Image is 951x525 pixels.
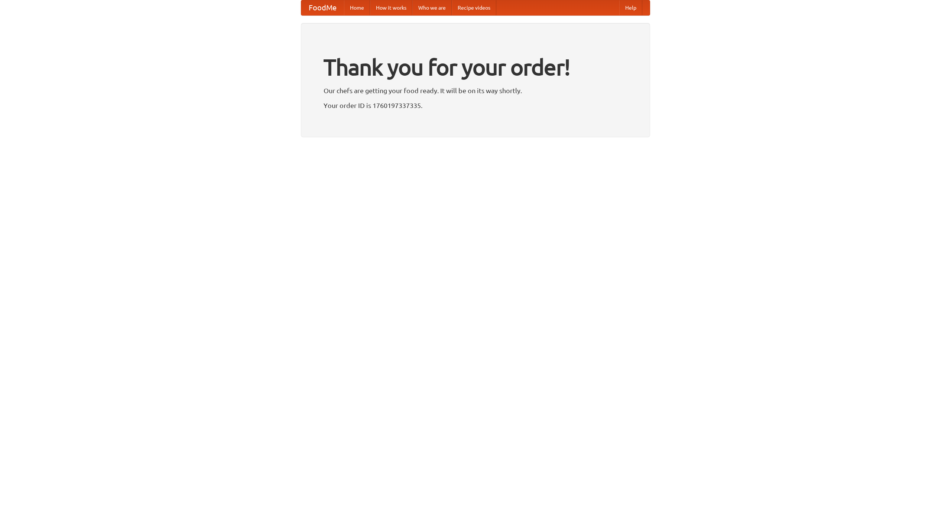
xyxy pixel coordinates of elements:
a: FoodMe [301,0,344,15]
p: Your order ID is 1760197337335. [324,100,627,111]
p: Our chefs are getting your food ready. It will be on its way shortly. [324,85,627,96]
a: Who we are [412,0,452,15]
a: Help [619,0,642,15]
a: How it works [370,0,412,15]
h1: Thank you for your order! [324,49,627,85]
a: Home [344,0,370,15]
a: Recipe videos [452,0,496,15]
